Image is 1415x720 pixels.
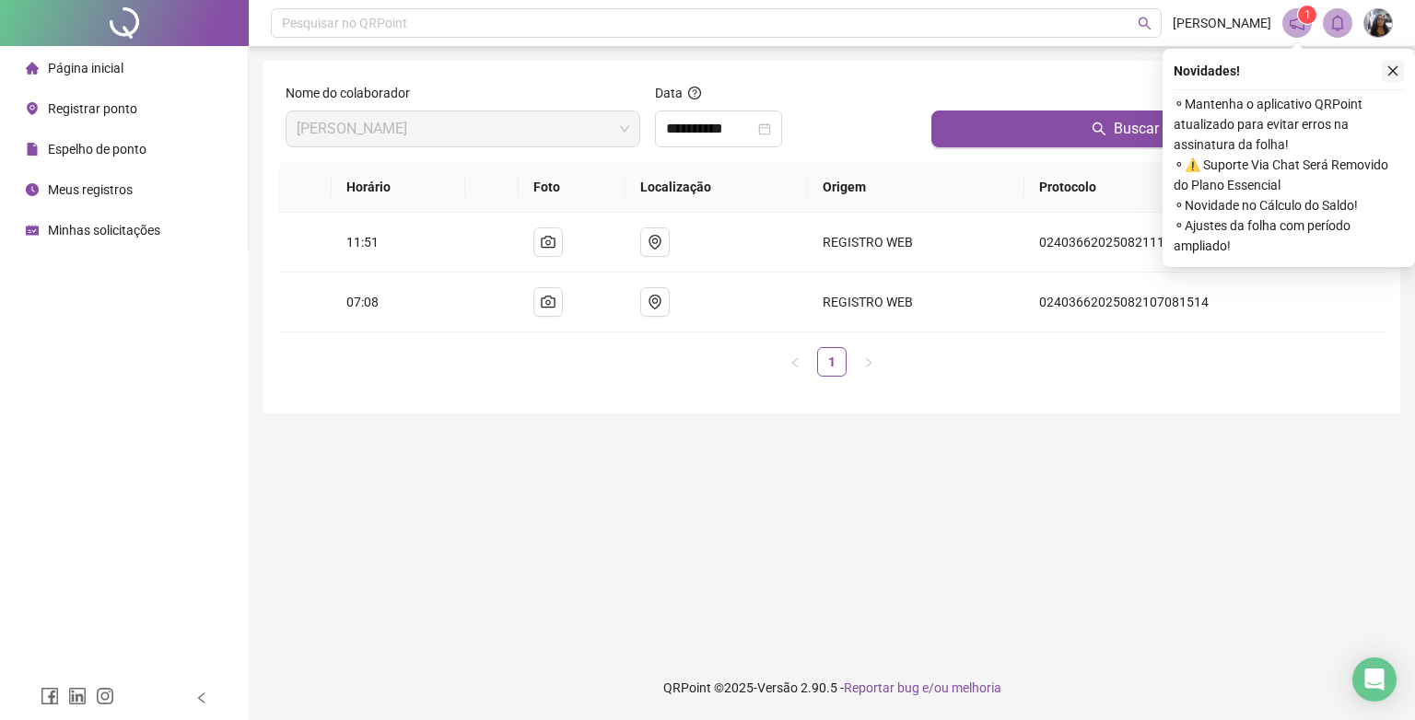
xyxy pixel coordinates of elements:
th: Protocolo [1024,162,1386,213]
span: facebook [41,687,59,705]
span: ⚬ Mantenha o aplicativo QRPoint atualizado para evitar erros na assinatura da folha! [1174,94,1404,155]
img: 84055 [1364,9,1392,37]
span: home [26,62,39,75]
th: Foto [519,162,626,213]
footer: QRPoint © 2025 - 2.90.5 - [249,656,1415,720]
span: search [1092,122,1106,136]
td: REGISTRO WEB [808,213,1025,273]
span: ⚬ ⚠️ Suporte Via Chat Será Removido do Plano Essencial [1174,155,1404,195]
span: 07:08 [346,295,379,309]
span: camera [541,295,555,309]
li: Página anterior [780,347,810,377]
span: MARLUCE GOMES DOS SANTOS [297,111,629,146]
span: environment [26,102,39,115]
span: ⚬ Ajustes da folha com período ampliado! [1174,215,1404,256]
span: schedule [26,224,39,237]
span: Página inicial [48,61,123,75]
span: 11:51 [346,235,379,250]
span: bell [1329,15,1346,31]
li: 1 [817,347,847,377]
span: environment [648,235,662,250]
span: camera [541,235,555,250]
li: Próxima página [854,347,883,377]
td: REGISTRO WEB [808,273,1025,332]
span: Minhas solicitações [48,223,160,238]
span: left [195,691,208,704]
span: left [789,357,801,368]
div: Open Intercom Messenger [1352,657,1397,702]
th: Localização [626,162,808,213]
td: 02403662025082111513615 [1024,213,1386,273]
span: Meus registros [48,182,133,197]
span: [PERSON_NAME] [1173,13,1271,33]
a: 1 [818,348,846,376]
sup: 1 [1298,6,1316,24]
button: left [780,347,810,377]
span: linkedin [68,687,87,705]
span: file [26,143,39,156]
span: question-circle [688,87,701,99]
th: Origem [808,162,1025,213]
span: Espelho de ponto [48,142,146,157]
span: Registrar ponto [48,101,137,116]
span: search [1138,17,1152,30]
span: Buscar registros [1114,118,1219,140]
span: Reportar bug e/ou melhoria [844,680,1001,695]
button: right [854,347,883,377]
span: Versão [757,680,798,695]
label: Nome do colaborador [286,83,422,103]
th: Horário [332,162,465,213]
span: environment [648,295,662,309]
span: right [863,357,874,368]
span: Novidades ! [1174,61,1240,81]
span: clock-circle [26,183,39,196]
span: notification [1289,15,1305,31]
span: instagram [96,687,114,705]
span: ⚬ Novidade no Cálculo do Saldo! [1174,195,1404,215]
span: Data [655,86,683,100]
span: 1 [1304,8,1311,21]
td: 02403662025082107081514 [1024,273,1386,332]
span: close [1386,64,1399,77]
button: Buscar registros [931,110,1378,147]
